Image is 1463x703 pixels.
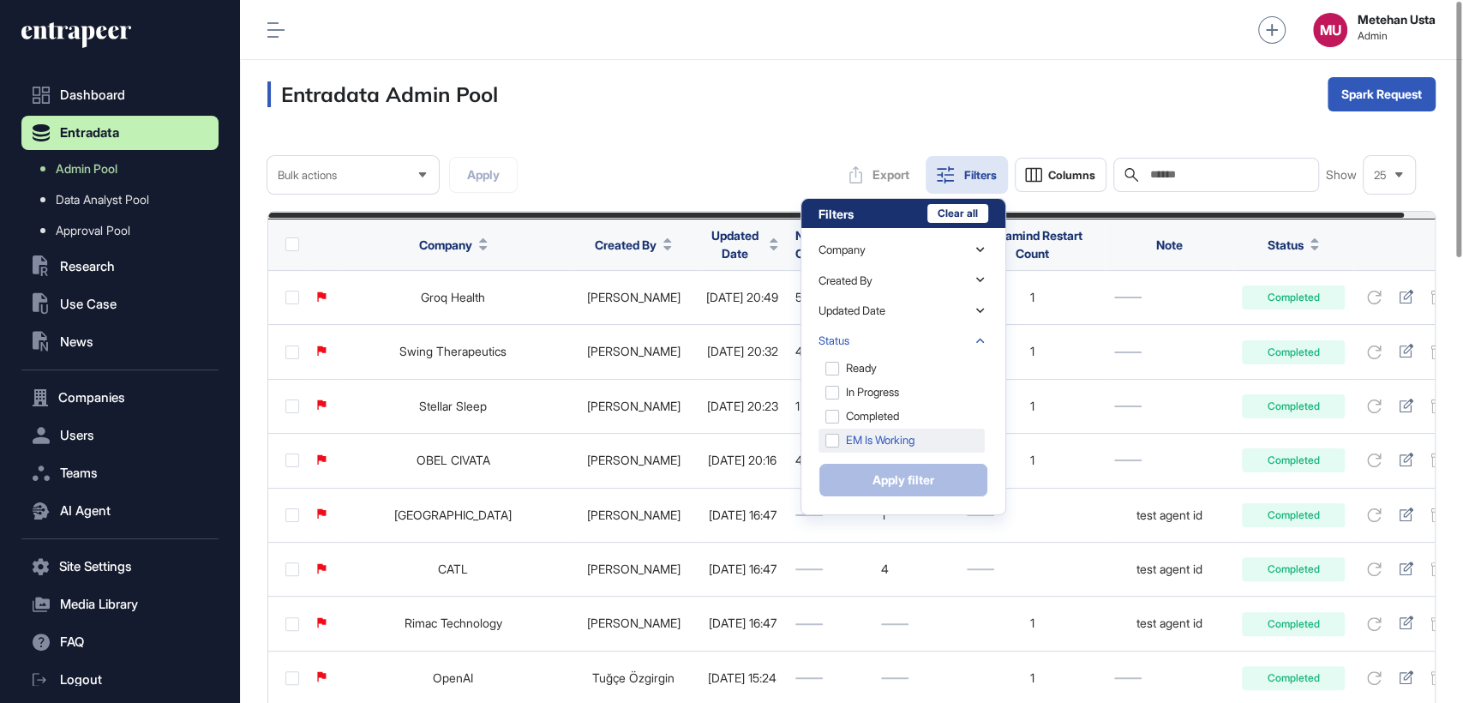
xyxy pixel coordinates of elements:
[60,598,138,611] span: Media Library
[1313,13,1347,47] button: MU
[795,345,864,358] div: 4
[1358,13,1436,27] strong: Metehan Usta
[1242,394,1345,418] div: Completed
[595,236,657,254] span: Created By
[60,335,93,349] span: News
[419,399,487,413] a: Stellar Sleep
[818,243,866,256] div: Company
[59,560,132,574] span: Site Settings
[417,453,490,467] a: OBEL CIVATA
[587,508,681,522] a: [PERSON_NAME]
[587,616,681,630] a: [PERSON_NAME]
[30,184,219,215] a: Data Analyst Pool
[433,670,473,685] a: OpenAI
[394,508,512,522] a: [GEOGRAPHIC_DATA]
[706,562,778,576] div: [DATE] 16:47
[967,454,1097,467] div: 1
[267,81,498,107] h3: Entradata Admin Pool
[1328,77,1436,111] button: Spark Request
[706,400,778,413] div: [DATE] 20:23
[964,168,997,182] div: Filters
[60,635,84,649] span: FAQ
[587,453,681,467] a: [PERSON_NAME]
[58,391,125,405] span: Companies
[595,236,672,254] button: Created By
[21,494,219,528] button: AI Agent
[21,78,219,112] a: Dashboard
[1242,666,1345,690] div: Completed
[278,169,337,182] span: Bulk actions
[706,671,778,685] div: [DATE] 15:24
[1374,169,1387,182] span: 25
[1358,30,1436,42] span: Admin
[438,562,468,576] a: CATL
[587,290,681,304] a: [PERSON_NAME]
[21,249,219,284] button: Research
[419,236,488,254] button: Company
[21,116,219,150] button: Entradata
[21,550,219,584] button: Site Settings
[926,156,1008,194] button: Filters
[1114,562,1225,576] div: test agent id
[21,625,219,659] button: FAQ
[818,334,849,347] div: Status
[967,345,1097,358] div: 1
[56,224,130,237] span: Approval Pool
[1015,158,1106,192] button: Columns
[881,508,950,522] div: 1
[706,291,778,304] div: [DATE] 20:49
[1242,612,1345,636] div: Completed
[21,418,219,453] button: Users
[706,508,778,522] div: [DATE] 16:47
[60,88,125,102] span: Dashboard
[1268,236,1304,254] span: Status
[399,344,507,358] a: Swing Therapeutics
[421,290,485,304] a: Groq Health
[1242,557,1345,581] div: Completed
[881,562,950,576] div: 4
[1114,508,1225,522] div: test agent id
[927,204,988,223] button: Clear all
[21,287,219,321] button: Use Case
[21,456,219,490] button: Teams
[1242,340,1345,364] div: Completed
[818,274,872,287] div: Created By
[706,226,778,262] button: Updated Date
[967,671,1097,685] div: 1
[706,616,778,630] div: [DATE] 16:47
[60,504,111,518] span: AI Agent
[21,381,219,415] button: Companies
[818,304,885,317] div: Updated Date
[60,297,117,311] span: Use Case
[60,673,102,687] span: Logout
[419,236,472,254] span: Company
[21,663,219,697] a: Logout
[795,228,860,261] span: New Use Case Count
[60,260,115,273] span: Research
[1114,616,1225,630] div: test agent id
[60,429,94,442] span: Users
[1242,448,1345,472] div: Completed
[21,587,219,622] button: Media Library
[1242,285,1345,309] div: Completed
[587,562,681,576] a: [PERSON_NAME]
[587,399,681,413] a: [PERSON_NAME]
[592,670,675,685] a: Tuğçe Özgirgin
[60,126,119,140] span: Entradata
[795,291,864,304] div: 5
[60,466,98,480] span: Teams
[706,226,763,262] span: Updated Date
[30,215,219,246] a: Approval Pool
[1268,236,1319,254] button: Status
[1048,169,1095,182] span: Columns
[706,345,778,358] div: [DATE] 20:32
[587,344,681,358] a: [PERSON_NAME]
[967,400,1097,413] div: 1
[1156,237,1183,252] span: Note
[706,454,778,467] div: [DATE] 20:16
[982,228,1082,261] span: Entramind Restart Count
[967,291,1097,304] div: 1
[1326,168,1357,182] span: Show
[21,325,219,359] button: News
